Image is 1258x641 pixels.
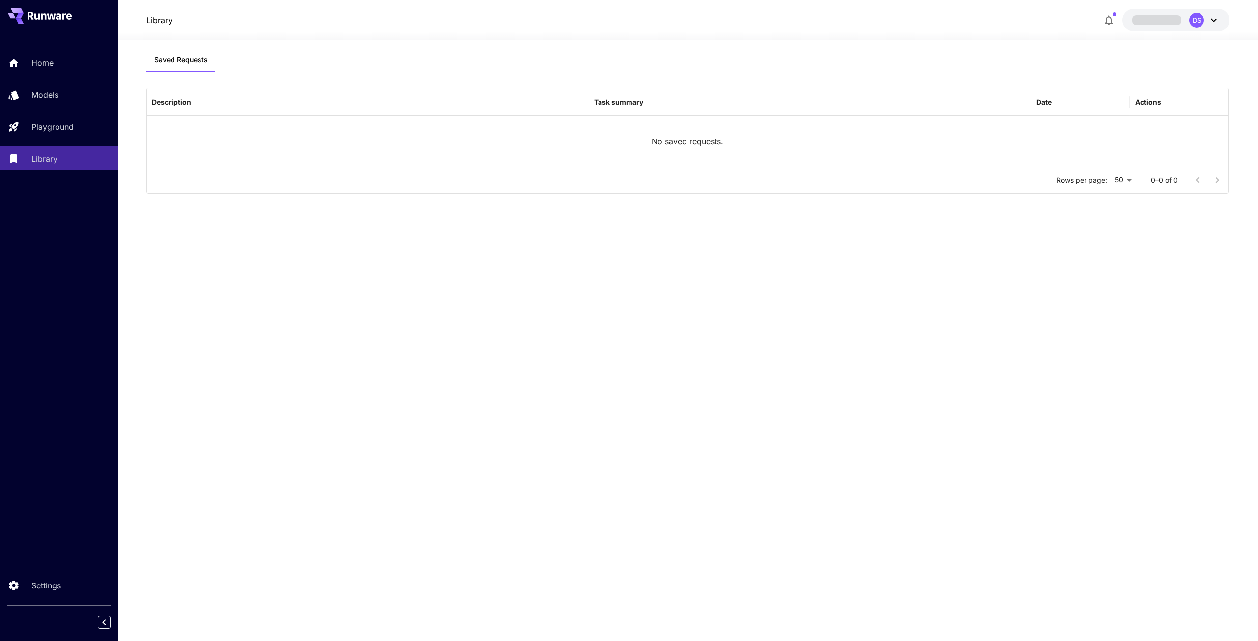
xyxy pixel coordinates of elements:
div: DS [1189,13,1204,28]
p: 0–0 of 0 [1151,175,1178,185]
div: Actions [1135,98,1161,106]
span: Saved Requests [154,56,208,64]
a: Library [146,14,172,26]
nav: breadcrumb [146,14,172,26]
p: No saved requests. [652,136,723,147]
div: Date [1036,98,1052,106]
p: Library [31,153,57,165]
button: DS [1122,9,1229,31]
p: Rows per page: [1057,175,1107,185]
p: Settings [31,580,61,591]
div: Collapse sidebar [105,613,118,631]
p: Playground [31,121,74,133]
p: Home [31,57,54,69]
div: Description [152,98,191,106]
p: Models [31,89,58,101]
button: Collapse sidebar [98,616,111,629]
div: 50 [1111,173,1135,187]
div: Task summary [594,98,643,106]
